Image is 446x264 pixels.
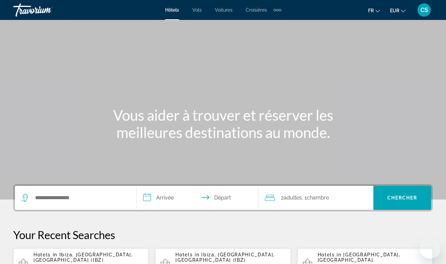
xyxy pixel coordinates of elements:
a: Voitures [215,7,232,13]
span: Adultes [284,195,302,201]
button: Change currency [390,6,406,15]
button: Change language [368,6,380,15]
a: Vols [192,7,202,13]
h1: Vous aider à trouver et réserver les meilleures destinations au monde. [99,106,348,141]
div: Search widget [15,186,431,210]
span: Ibiza, [GEOGRAPHIC_DATA], [GEOGRAPHIC_DATA] (IBZ) [33,252,133,263]
span: Chercher [387,195,417,200]
button: Chercher [373,186,431,210]
span: EUR [390,8,399,13]
span: Hotels in [175,252,199,257]
span: Hotels in [33,252,57,257]
button: Travelers: 2 adults, 0 children [258,186,373,210]
span: fr [368,8,374,13]
button: User Menu [415,3,433,17]
span: Hotels in [318,252,342,257]
a: Hôtels [165,7,179,13]
span: [GEOGRAPHIC_DATA], [GEOGRAPHIC_DATA] [318,252,401,263]
a: Travorium [13,1,80,19]
span: , 1 [302,193,329,202]
span: Ibiza, [GEOGRAPHIC_DATA], [GEOGRAPHIC_DATA] (IBZ) [175,252,275,263]
button: Check in and out dates [137,186,258,210]
a: Croisières [246,7,267,13]
p: Your Recent Searches [13,228,433,241]
span: CS [420,7,428,13]
span: Chambre [307,195,329,201]
iframe: Button to launch messaging window [419,237,441,259]
button: Extra navigation items [274,5,281,15]
span: 2 [281,193,302,202]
